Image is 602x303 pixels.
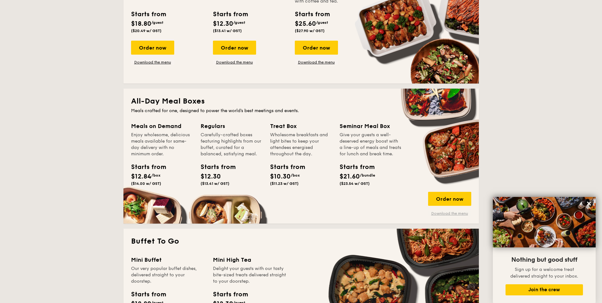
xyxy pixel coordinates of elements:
div: Starts from [295,10,329,19]
img: DSC07876-Edit02-Large.jpeg [493,197,596,247]
span: ($13.41 w/ GST) [201,181,229,186]
span: /guest [316,20,328,25]
div: Enjoy wholesome, delicious meals available for same-day delivery with no minimum order. [131,132,193,157]
a: Download the menu [428,211,471,216]
div: Carefully-crafted boxes featuring highlights from our buffet, curated for a balanced, satisfying ... [201,132,262,157]
div: Regulars [201,122,262,131]
div: Mini Buffet [131,255,205,264]
span: /bundle [360,173,375,178]
button: Close [584,199,594,209]
span: ($27.90 w/ GST) [295,29,325,33]
span: $12.30 [213,20,233,28]
span: ($14.00 w/ GST) [131,181,161,186]
span: $12.30 [201,173,221,180]
div: Mini High Tea [213,255,287,264]
span: /box [291,173,300,178]
span: ($13.41 w/ GST) [213,29,242,33]
span: $10.30 [270,173,291,180]
div: Seminar Meal Box [340,122,401,131]
div: Starts from [131,290,166,299]
div: Starts from [131,162,160,172]
div: Starts from [270,162,299,172]
span: Sign up for a welcome treat delivered straight to your inbox. [510,267,578,279]
h2: All-Day Meal Boxes [131,96,471,106]
h2: Buffet To Go [131,236,471,246]
div: Starts from [213,290,248,299]
span: ($23.54 w/ GST) [340,181,370,186]
div: Treat Box [270,122,332,131]
span: /guest [233,20,245,25]
span: $25.60 [295,20,316,28]
div: Wholesome breakfasts and light bites to keep your attendees energised throughout the day. [270,132,332,157]
div: Meals crafted for one, designed to power the world's best meetings and events. [131,108,471,114]
a: Download the menu [295,60,338,65]
div: Our very popular buffet dishes, delivered straight to your doorstep. [131,266,205,285]
div: Meals on Demand [131,122,193,131]
div: Starts from [131,10,166,19]
div: Order now [295,41,338,55]
div: Starts from [201,162,229,172]
div: Order now [131,41,174,55]
div: Order now [213,41,256,55]
span: /guest [151,20,163,25]
a: Download the menu [131,60,174,65]
div: Order now [428,192,471,206]
span: Nothing but good stuff [511,256,577,264]
div: Starts from [213,10,248,19]
span: ($20.49 w/ GST) [131,29,162,33]
span: $12.84 [131,173,151,180]
span: $18.80 [131,20,151,28]
span: /box [151,173,161,178]
div: Give your guests a well-deserved energy boost with a line-up of meals and treats for lunch and br... [340,132,401,157]
div: Starts from [340,162,368,172]
a: Download the menu [213,60,256,65]
span: $21.60 [340,173,360,180]
span: ($11.23 w/ GST) [270,181,299,186]
div: Delight your guests with our tasty bite-sized treats delivered straight to your doorstep. [213,266,287,285]
button: Join the crew [506,284,583,295]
